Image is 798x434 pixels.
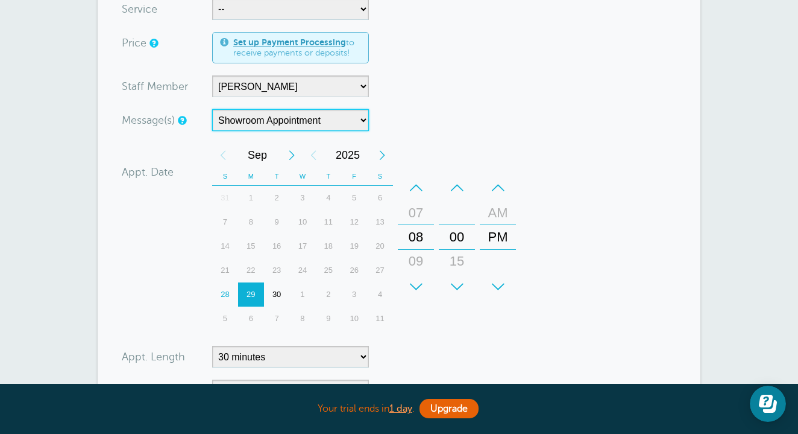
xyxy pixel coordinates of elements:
div: 10 [401,273,430,298]
div: 7 [212,210,238,234]
div: Thursday, October 9 [315,307,341,331]
a: 1 day [389,403,412,414]
div: 26 [341,258,367,282]
div: Tuesday, October 7 [264,307,290,331]
div: Next Month [281,143,303,167]
div: Wednesday, October 1 [290,282,316,307]
div: Tuesday, September 2 [264,186,290,210]
div: 2 [264,186,290,210]
div: 5 [212,307,238,331]
div: Minutes [439,176,475,299]
div: 07 [401,201,430,225]
div: 4 [315,186,341,210]
div: 20 [367,234,393,258]
div: Monday, September 8 [238,210,264,234]
div: Today, Sunday, September 28 [212,282,238,307]
a: Upgrade [419,399,479,418]
div: Saturday, September 20 [367,234,393,258]
div: Monday, September 29 [238,282,264,307]
div: 27 [367,258,393,282]
div: 2 [315,282,341,307]
div: Saturday, September 13 [367,210,393,234]
div: Sunday, September 21 [212,258,238,282]
div: 15 [442,249,471,273]
th: W [290,167,316,186]
div: 8 [238,210,264,234]
div: Saturday, September 27 [367,258,393,282]
div: 7 [264,307,290,331]
div: 11 [315,210,341,234]
div: 18 [315,234,341,258]
div: 13 [367,210,393,234]
div: 8 [290,307,316,331]
div: Monday, September 22 [238,258,264,282]
th: S [212,167,238,186]
div: 25 [315,258,341,282]
th: F [341,167,367,186]
div: Wednesday, September 10 [290,210,316,234]
div: Thursday, September 11 [315,210,341,234]
div: Friday, October 10 [341,307,367,331]
span: 2025 [324,143,371,167]
label: Appt. Date [122,167,174,177]
a: Set up Payment Processing [233,37,346,47]
div: Next Year [371,143,393,167]
div: Friday, October 3 [341,282,367,307]
div: 19 [341,234,367,258]
div: 29 [238,282,264,307]
div: 12 [341,210,367,234]
div: Thursday, September 18 [315,234,341,258]
div: Previous Month [212,143,234,167]
a: Simple templates and custom messages will use the reminder schedule set under Settings > Reminder... [178,116,185,124]
div: PM [483,225,512,249]
div: 31 [212,186,238,210]
div: 10 [341,307,367,331]
span: to receive payments or deposits! [233,37,361,59]
div: 14 [212,234,238,258]
div: Monday, September 1 [238,186,264,210]
div: 3 [290,186,316,210]
div: 3 [341,282,367,307]
div: Saturday, October 11 [367,307,393,331]
div: Friday, September 26 [341,258,367,282]
span: September [234,143,281,167]
div: 9 [264,210,290,234]
div: Thursday, October 2 [315,282,341,307]
label: Price [122,37,146,48]
div: Sunday, October 5 [212,307,238,331]
div: 09 [401,249,430,273]
div: Friday, September 19 [341,234,367,258]
div: Sunday, August 31 [212,186,238,210]
div: Wednesday, September 17 [290,234,316,258]
div: Tuesday, September 9 [264,210,290,234]
div: Wednesday, October 8 [290,307,316,331]
div: Sunday, September 14 [212,234,238,258]
div: Thursday, September 4 [315,186,341,210]
div: Wednesday, September 3 [290,186,316,210]
div: Saturday, September 6 [367,186,393,210]
label: Message(s) [122,115,175,126]
div: Friday, September 5 [341,186,367,210]
div: Thursday, September 25 [315,258,341,282]
div: 08 [401,225,430,249]
div: Tuesday, September 30 [264,282,290,307]
div: 16 [264,234,290,258]
div: 1 [290,282,316,307]
div: 17 [290,234,316,258]
div: 30 [264,282,290,307]
div: 10 [290,210,316,234]
div: 30 [442,273,471,298]
div: 6 [367,186,393,210]
div: 6 [238,307,264,331]
div: 21 [212,258,238,282]
div: 11 [367,307,393,331]
div: 23 [264,258,290,282]
th: S [367,167,393,186]
div: 4 [367,282,393,307]
div: Tuesday, September 23 [264,258,290,282]
div: Sunday, September 7 [212,210,238,234]
div: 15 [238,234,264,258]
div: 24 [290,258,316,282]
label: Service [122,4,157,14]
